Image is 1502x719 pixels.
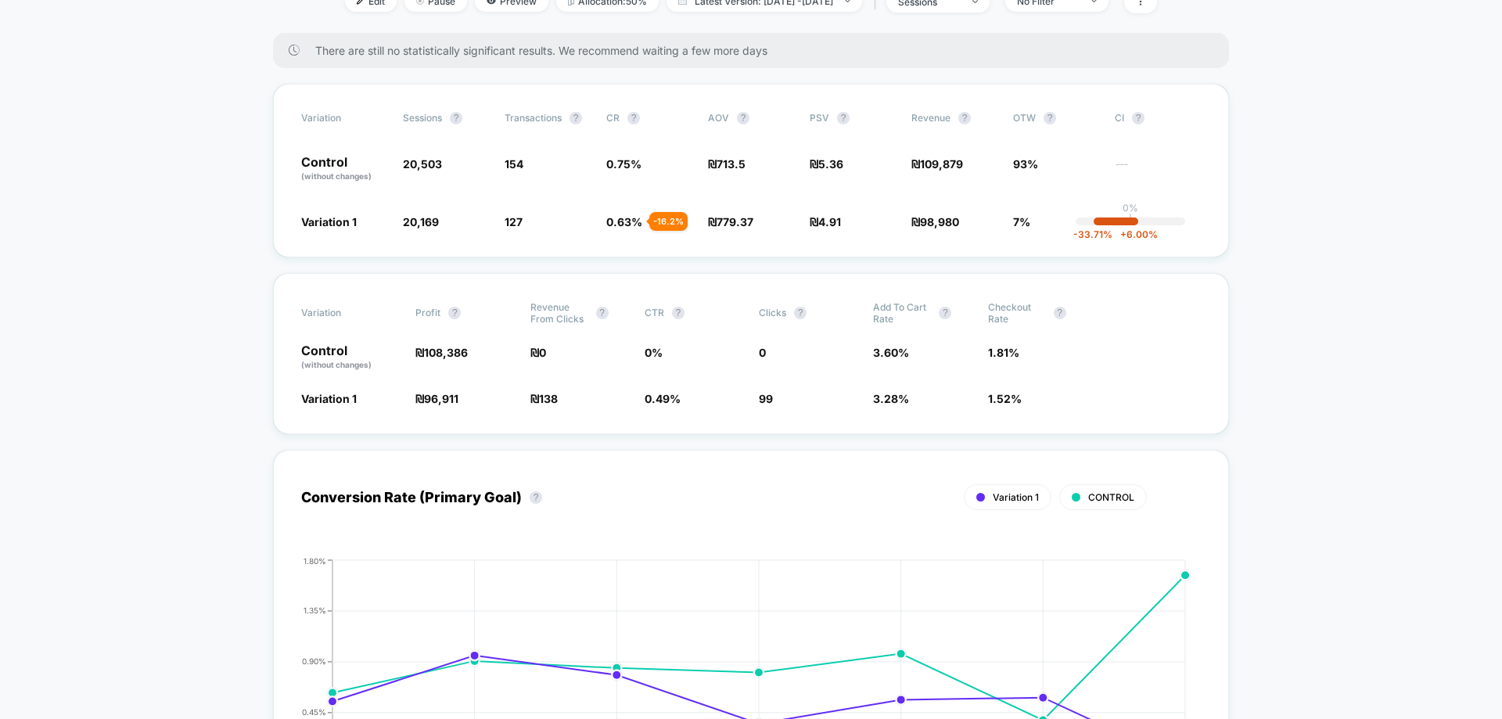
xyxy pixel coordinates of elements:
[539,392,558,405] span: 138
[810,215,841,228] span: ₪
[911,157,963,171] span: ₪
[450,112,462,124] button: ?
[301,112,387,124] span: Variation
[301,171,372,181] span: (without changes)
[911,112,950,124] span: Revenue
[606,112,620,124] span: CR
[759,346,766,359] span: 0
[1123,202,1138,214] p: 0%
[939,307,951,319] button: ?
[1115,160,1201,182] span: ---
[403,215,439,228] span: 20,169
[1115,112,1201,124] span: CI
[649,212,688,231] div: - 16.2 %
[810,112,829,124] span: PSV
[708,215,753,228] span: ₪
[645,346,663,359] span: 0 %
[403,112,442,124] span: Sessions
[759,392,773,405] span: 99
[993,491,1039,503] span: Variation 1
[759,307,786,318] span: Clicks
[810,157,843,171] span: ₪
[1120,228,1126,240] span: +
[415,392,458,405] span: ₪
[873,346,909,359] span: 3.60 %
[304,555,326,565] tspan: 1.80%
[424,392,458,405] span: 96,911
[1112,228,1158,240] span: 6.00 %
[304,606,326,615] tspan: 1.35%
[794,307,807,319] button: ?
[301,392,357,405] span: Variation 1
[1132,112,1144,124] button: ?
[837,112,850,124] button: ?
[645,392,681,405] span: 0.49 %
[403,157,442,171] span: 20,503
[1129,214,1132,225] p: |
[530,346,546,359] span: ₪
[302,656,326,666] tspan: 0.90%
[1013,215,1030,228] span: 7%
[570,112,582,124] button: ?
[958,112,971,124] button: ?
[645,307,664,318] span: CTR
[415,307,440,318] span: Profit
[606,157,641,171] span: 0.75 %
[818,215,841,228] span: 4.91
[988,301,1046,325] span: Checkout Rate
[505,112,562,124] span: Transactions
[302,707,326,717] tspan: 0.45%
[596,307,609,319] button: ?
[301,344,400,371] p: Control
[672,307,685,319] button: ?
[539,346,546,359] span: 0
[301,215,357,228] span: Variation 1
[988,346,1019,359] span: 1.81 %
[315,44,1198,57] span: There are still no statistically significant results. We recommend waiting a few more days
[606,215,642,228] span: 0.63 %
[505,215,523,228] span: 127
[1013,157,1038,171] span: 93%
[737,112,749,124] button: ?
[717,215,753,228] span: 779.37
[530,491,542,504] button: ?
[424,346,468,359] span: 108,386
[530,392,558,405] span: ₪
[873,301,931,325] span: Add To Cart Rate
[1013,112,1099,124] span: OTW
[920,215,959,228] span: 98,980
[708,112,729,124] span: AOV
[717,157,746,171] span: 713.5
[708,157,746,171] span: ₪
[1073,228,1112,240] span: -33.71 %
[873,392,909,405] span: 3.28 %
[920,157,963,171] span: 109,879
[301,360,372,369] span: (without changes)
[448,307,461,319] button: ?
[1044,112,1056,124] button: ?
[530,301,588,325] span: Revenue From Clicks
[505,157,523,171] span: 154
[627,112,640,124] button: ?
[911,215,959,228] span: ₪
[1054,307,1066,319] button: ?
[818,157,843,171] span: 5.36
[301,301,387,325] span: Variation
[1088,491,1134,503] span: CONTROL
[301,156,387,182] p: Control
[415,346,468,359] span: ₪
[988,392,1022,405] span: 1.52 %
